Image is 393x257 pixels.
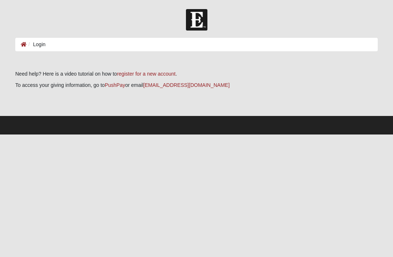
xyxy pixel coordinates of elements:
a: PushPay [105,82,125,88]
p: Need help? Here is a video tutorial on how to . [15,70,378,78]
li: Login [27,41,45,48]
a: register for a new account [117,71,175,77]
img: Church of Eleven22 Logo [186,9,207,31]
a: [EMAIL_ADDRESS][DOMAIN_NAME] [143,82,230,88]
p: To access your giving information, go to or email [15,81,378,89]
